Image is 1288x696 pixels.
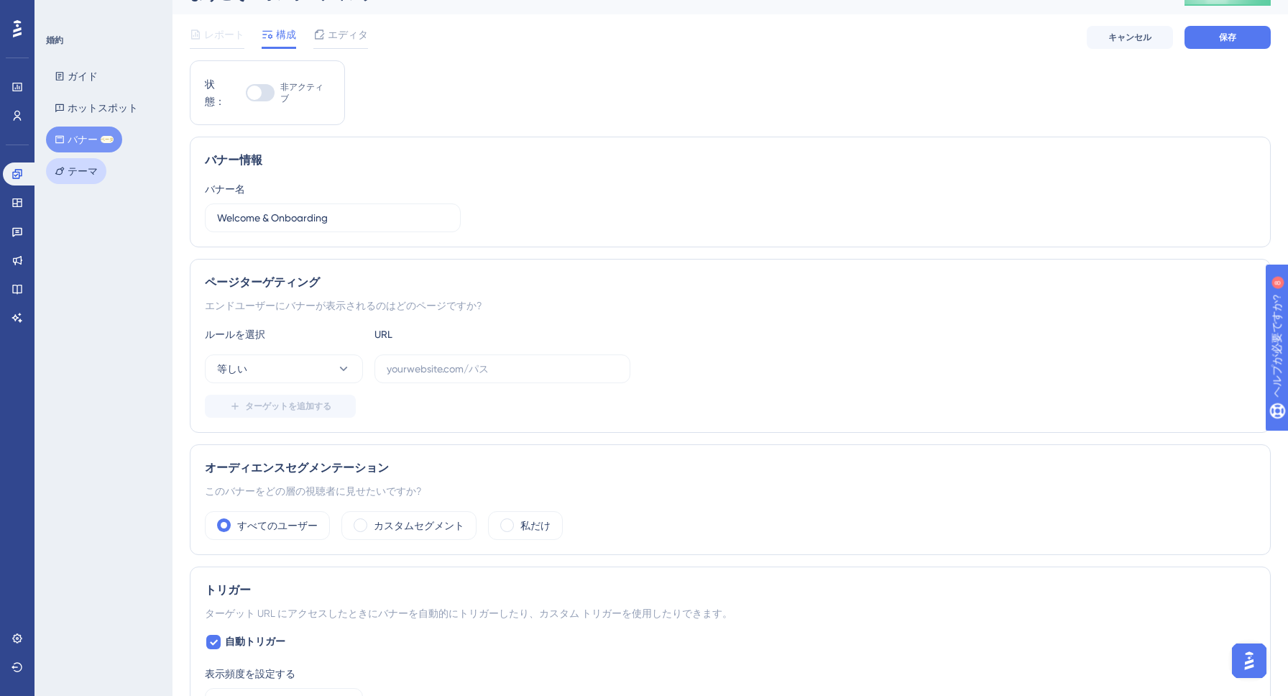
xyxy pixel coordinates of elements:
font: ターゲット URL にアクセスしたときにバナーを自動的にトリガーしたり、カスタム トリガーを使用したりできます。 [205,608,732,619]
font: 非アクティブ [280,82,323,104]
button: キャンセル [1087,26,1173,49]
input: yourwebsite.com/パス [387,361,618,377]
font: このバナーをどの層の視聴者に見せたいですか? [205,485,421,497]
font: ページターゲティング [205,275,320,289]
button: ターゲットを追加する [205,395,356,418]
font: ターゲットを追加する [245,401,331,411]
button: ホットスポット [46,95,147,121]
font: ガイド [68,70,98,82]
font: エンドユーザーにバナーが表示されるのはどのページですか? [205,300,482,311]
font: 婚約 [46,35,63,45]
font: キャンセル [1108,32,1151,42]
font: オーディエンスセグメンテーション [205,461,389,475]
font: 等しい [217,363,247,375]
font: URL [374,329,392,340]
font: ルールを選択 [205,329,265,340]
font: ヘルプが必要ですか? [34,6,137,17]
input: バナー名を入力してください [217,210,448,226]
font: 表示頻度を設定する [205,668,295,679]
font: 構成 [276,29,296,40]
font: バナー情報 [205,153,262,167]
iframe: UserGuiding AIアシスタントランチャー [1228,639,1271,682]
font: バナー名 [205,183,245,195]
font: ベータ [101,137,114,142]
button: ガイド [46,63,106,89]
button: バナーベータ [46,127,122,152]
font: 状態： [205,78,225,107]
font: 自動トリガー [225,636,285,648]
font: 8 [146,9,150,17]
font: カスタムセグメント [374,520,464,531]
font: レポート [204,29,244,40]
font: 私だけ [520,520,551,531]
font: 保存 [1219,32,1236,42]
font: テーマ [68,165,98,177]
font: トリガー [205,583,251,597]
font: バナー [68,134,98,145]
button: テーマ [46,158,106,184]
font: エディタ [328,29,368,40]
button: 等しい [205,354,363,383]
font: ホットスポット [68,102,138,114]
font: すべてのユーザー [237,520,318,531]
button: 保存 [1184,26,1271,49]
